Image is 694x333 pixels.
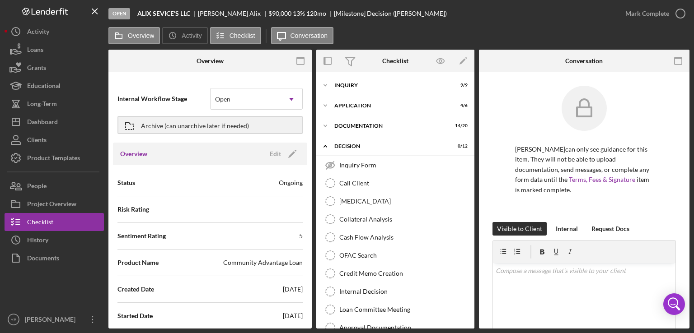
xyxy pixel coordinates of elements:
button: People [5,177,104,195]
button: Product Templates [5,149,104,167]
div: Edit [270,147,281,161]
span: Sentiment Rating [117,231,166,240]
div: Visible to Client [497,222,542,236]
button: Archive (can unarchive later if needed) [117,116,303,134]
div: 0 / 12 [451,143,468,149]
button: Activity [5,23,104,41]
button: Edit [264,147,300,161]
div: 4 / 6 [451,103,468,108]
div: Long-Term [27,95,57,115]
div: Inquiry Form [339,162,469,169]
span: Internal Workflow Stage [117,94,210,103]
div: Credit Memo Creation [339,270,469,277]
button: Request Docs [587,222,634,236]
label: Activity [182,32,202,39]
div: Collateral Analysis [339,216,469,223]
label: Overview [128,32,154,39]
button: Educational [5,77,104,95]
div: Checklist [27,213,53,233]
div: Project Overview [27,195,76,215]
button: Checklist [210,27,261,44]
span: Product Name [117,258,159,267]
a: Cash Flow Analysis [321,228,470,246]
button: Internal [551,222,582,236]
button: Documents [5,249,104,267]
div: Educational [27,77,61,97]
span: $90,000 [268,9,291,17]
button: Checklist [5,213,104,231]
div: People [27,177,47,197]
div: Inquiry [334,83,445,88]
button: Mark Complete [616,5,689,23]
div: [DATE] [283,285,303,294]
a: OFAC Search [321,246,470,264]
div: Loans [27,41,43,61]
div: [Milestone] Decision ([PERSON_NAME]) [334,10,447,17]
button: Activity [162,27,207,44]
p: [PERSON_NAME] can only see guidance for this item. They will not be able to upload documentation,... [515,144,653,195]
button: History [5,231,104,249]
a: Terms, Fees & Signature [569,176,635,183]
div: Request Docs [591,222,629,236]
div: [PERSON_NAME] [23,310,81,331]
div: Open [215,96,230,103]
div: Mark Complete [625,5,669,23]
div: Archive (can unarchive later if needed) [141,117,249,133]
button: Clients [5,131,104,149]
text: YB [11,317,17,322]
button: Project Overview [5,195,104,213]
a: [MEDICAL_DATA] [321,192,470,210]
div: Application [334,103,445,108]
a: Internal Decision [321,282,470,301]
div: Community Advantage Loan [223,258,303,267]
div: 9 / 9 [451,83,468,88]
div: 120 mo [306,10,326,17]
div: Internal [556,222,578,236]
div: Decision [334,143,445,149]
div: [DATE] [283,311,303,320]
div: Open Intercom Messenger [663,293,685,315]
div: [MEDICAL_DATA] [339,198,469,205]
a: Credit Memo Creation [321,264,470,282]
div: Documents [27,249,59,269]
div: 5 [299,231,303,240]
span: Created Date [117,285,154,294]
button: Visible to Client [492,222,547,236]
h3: Overview [120,149,147,158]
div: 14 / 20 [451,123,468,129]
button: Conversation [271,27,334,44]
span: Started Date [117,311,153,320]
div: 13 % [293,10,305,17]
b: ALIX SEVICE'S LLC [137,10,190,17]
span: Risk Rating [117,205,149,214]
div: Loan Committee Meeting [339,306,469,313]
div: Clients [27,131,47,151]
div: Product Templates [27,149,80,169]
div: Documentation [334,123,445,129]
button: Loans [5,41,104,59]
button: Long-Term [5,95,104,113]
button: Dashboard [5,113,104,131]
button: Grants [5,59,104,77]
label: Conversation [291,32,328,39]
div: OFAC Search [339,252,469,259]
div: Grants [27,59,46,79]
div: Checklist [382,57,408,65]
label: Checklist [230,32,255,39]
span: Status [117,178,135,187]
div: Ongoing [279,178,303,187]
div: Cash Flow Analysis [339,234,469,241]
